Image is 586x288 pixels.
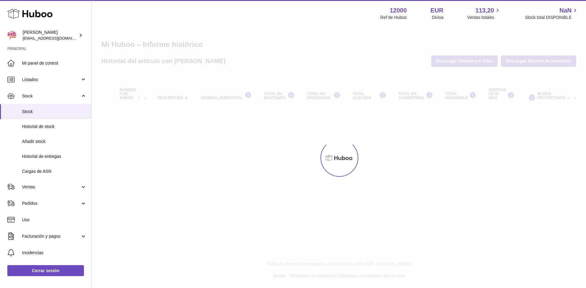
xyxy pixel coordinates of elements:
[22,233,80,239] span: Facturación y pagos
[22,93,80,99] span: Stock
[431,6,443,15] strong: EUR
[467,6,501,20] a: 113,20 Ventas totales
[23,36,90,41] span: [EMAIL_ADDRESS][DOMAIN_NAME]
[476,6,494,15] span: 113,20
[22,201,80,206] span: Pedidos
[380,15,407,20] div: Ref de Huboo
[23,30,78,41] div: [PERSON_NAME]
[22,250,87,256] span: Incidencias
[22,184,80,190] span: Ventas
[559,6,572,15] span: NaN
[432,15,443,20] div: Divisa
[22,169,87,174] span: Cargas de ASN
[22,217,87,223] span: Uso
[525,6,579,20] a: NaN Stock total DISPONIBLE
[22,154,87,159] span: Historial de entregas
[22,139,87,144] span: Añadir stock
[467,15,501,20] span: Ventas totales
[22,60,87,66] span: Mi panel de control
[22,109,87,115] span: Stock
[22,124,87,130] span: Historial de stock
[390,6,407,15] strong: 12000
[7,265,84,276] a: Cerrar sesión
[7,31,16,40] img: mar@ensuelofirme.com
[525,15,579,20] span: Stock total DISPONIBLE
[22,77,80,83] span: Listados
